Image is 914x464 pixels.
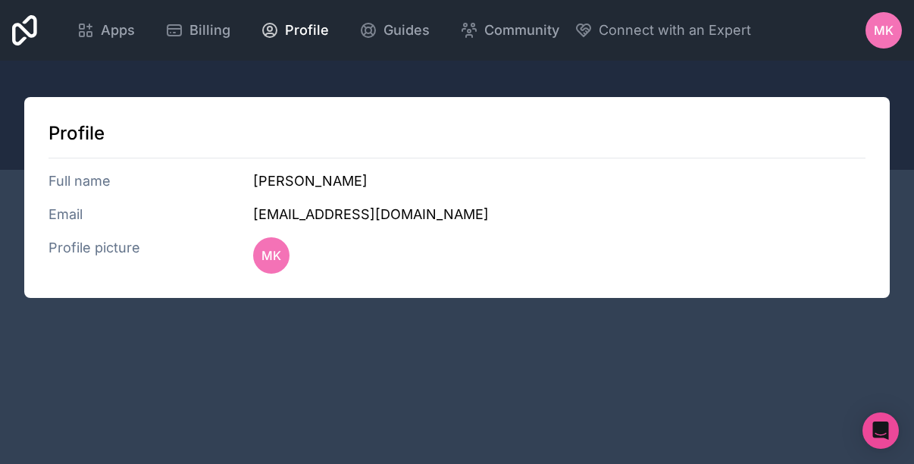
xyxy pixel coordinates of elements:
span: MK [261,246,281,265]
span: Profile [285,20,329,41]
h1: Profile [49,121,865,146]
a: Community [448,14,571,47]
span: MK [874,21,894,39]
span: Billing [189,20,230,41]
button: Connect with an Expert [574,20,751,41]
div: Open Intercom Messenger [862,412,899,449]
a: Billing [153,14,243,47]
h3: Profile picture [49,237,253,274]
h3: [PERSON_NAME] [253,171,866,192]
a: Guides [347,14,442,47]
span: Apps [101,20,135,41]
h3: [EMAIL_ADDRESS][DOMAIN_NAME] [253,204,866,225]
span: Connect with an Expert [599,20,751,41]
span: Community [484,20,559,41]
a: Profile [249,14,341,47]
h3: Email [49,204,253,225]
a: Apps [64,14,147,47]
span: Guides [383,20,430,41]
h3: Full name [49,171,253,192]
